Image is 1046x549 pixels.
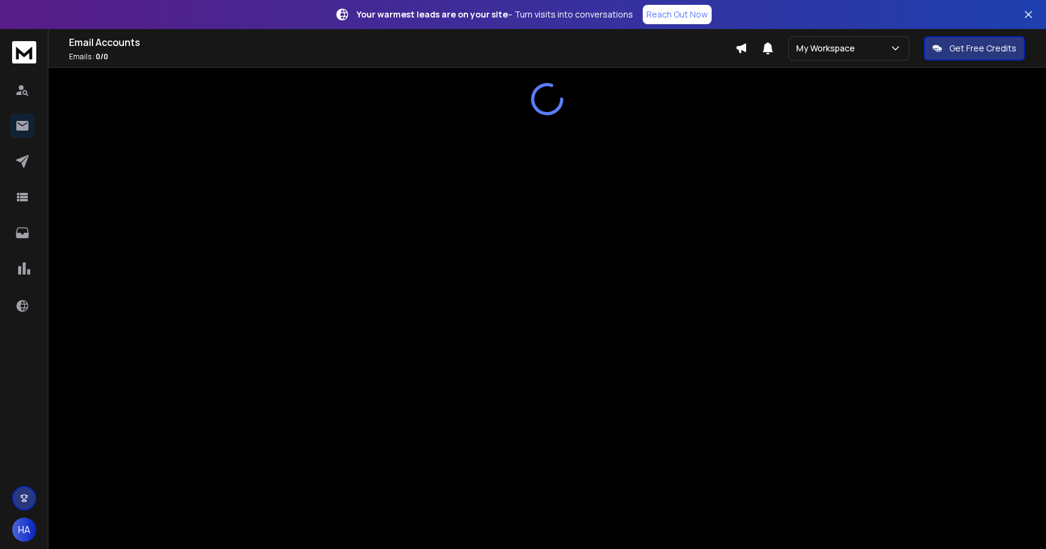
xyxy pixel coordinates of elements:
p: My Workspace [796,42,860,54]
strong: Your warmest leads are on your site [357,8,508,20]
button: HA [12,518,36,542]
p: Reach Out Now [646,8,708,21]
a: Reach Out Now [643,5,712,24]
button: Get Free Credits [924,36,1025,60]
p: – Turn visits into conversations [357,8,633,21]
img: logo [12,41,36,63]
span: 0 / 0 [96,51,108,62]
h1: Email Accounts [69,35,735,50]
p: Emails : [69,52,735,62]
p: Get Free Credits [949,42,1016,54]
